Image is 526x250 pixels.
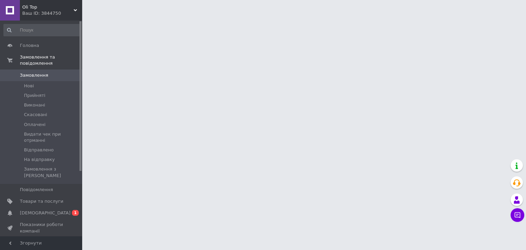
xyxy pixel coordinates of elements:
span: Oli Top [22,4,74,10]
span: Оплачені [24,122,46,128]
span: Замовлення з [PERSON_NAME] [24,166,80,178]
span: [DEMOGRAPHIC_DATA] [20,210,71,216]
input: Пошук [3,24,81,36]
button: Чат з покупцем [511,208,524,222]
span: Прийняті [24,92,45,99]
span: Нові [24,83,34,89]
span: Товари та послуги [20,198,63,204]
span: Показники роботи компанії [20,222,63,234]
span: 1 [72,210,79,216]
div: Ваш ID: 3844750 [22,10,82,16]
span: Видати чек при отрманні [24,131,80,143]
span: Замовлення [20,72,48,78]
span: Відправлено [24,147,54,153]
span: Повідомлення [20,187,53,193]
span: На відправку [24,157,55,163]
span: Головна [20,42,39,49]
span: Замовлення та повідомлення [20,54,82,66]
span: Скасовані [24,112,47,118]
span: Виконані [24,102,45,108]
